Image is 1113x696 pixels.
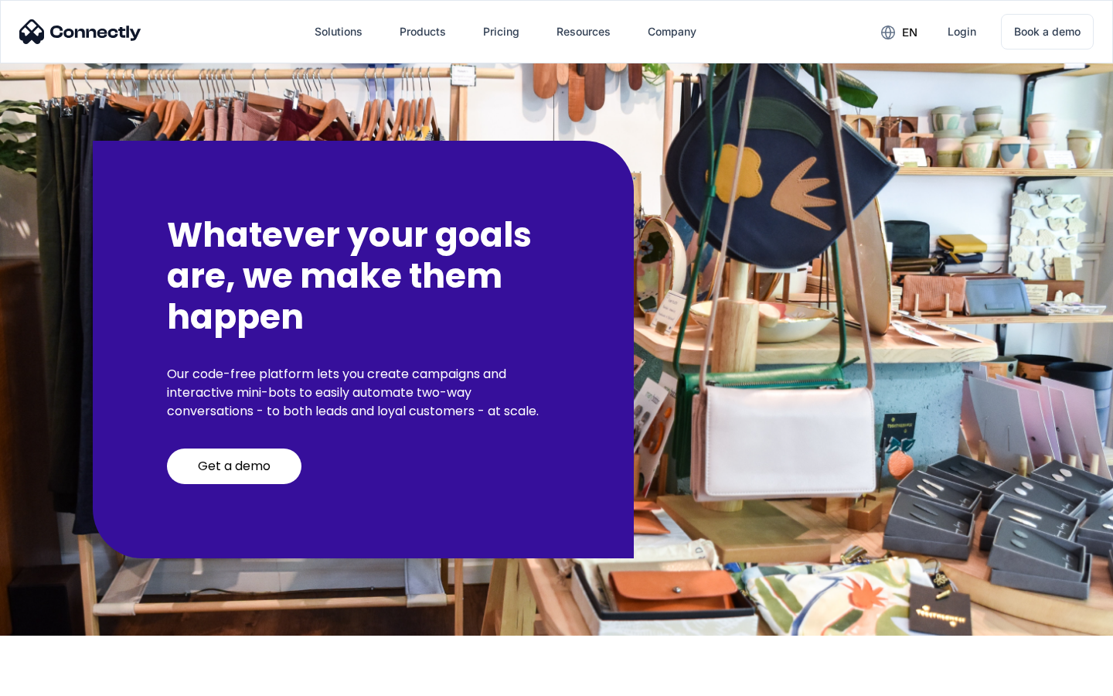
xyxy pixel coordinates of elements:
[556,21,611,43] div: Resources
[302,13,375,50] div: Solutions
[167,449,301,484] a: Get a demo
[15,669,93,691] aside: Language selected: English
[948,21,976,43] div: Login
[315,21,362,43] div: Solutions
[635,13,709,50] div: Company
[167,215,560,337] h2: Whatever your goals are, we make them happen
[483,21,519,43] div: Pricing
[19,19,141,44] img: Connectly Logo
[387,13,458,50] div: Products
[167,365,560,421] p: Our code-free platform lets you create campaigns and interactive mini-bots to easily automate two...
[198,459,271,474] div: Get a demo
[1001,14,1094,49] a: Book a demo
[902,22,917,43] div: en
[869,20,929,43] div: en
[471,13,532,50] a: Pricing
[935,13,989,50] a: Login
[648,21,696,43] div: Company
[31,669,93,691] ul: Language list
[544,13,623,50] div: Resources
[400,21,446,43] div: Products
